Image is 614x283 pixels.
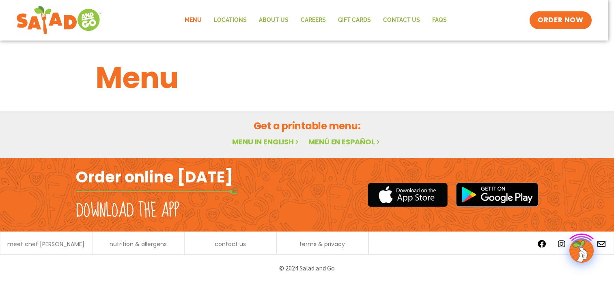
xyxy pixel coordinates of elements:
h1: Menu [96,56,519,100]
img: new-SAG-logo-768×292 [16,4,102,36]
a: contact us [215,241,246,247]
a: Menu in English [232,137,300,147]
p: © 2024 Salad and Go [80,263,534,274]
a: ORDER NOW [530,11,591,29]
a: FAQs [426,11,453,30]
span: ORDER NOW [538,15,583,25]
a: About Us [253,11,295,30]
h2: Get a printable menu: [96,119,519,133]
a: Careers [295,11,332,30]
img: google_play [456,182,539,207]
a: Contact Us [377,11,426,30]
h2: Order online [DATE] [76,167,233,187]
a: terms & privacy [299,241,345,247]
a: Locations [208,11,253,30]
img: appstore [368,182,448,208]
a: GIFT CARDS [332,11,377,30]
a: nutrition & allergens [110,241,167,247]
a: Menú en español [308,137,381,147]
a: meet chef [PERSON_NAME] [7,241,84,247]
a: Menu [179,11,208,30]
img: fork [76,189,238,194]
h2: Download the app [76,199,179,222]
nav: Menu [179,11,453,30]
